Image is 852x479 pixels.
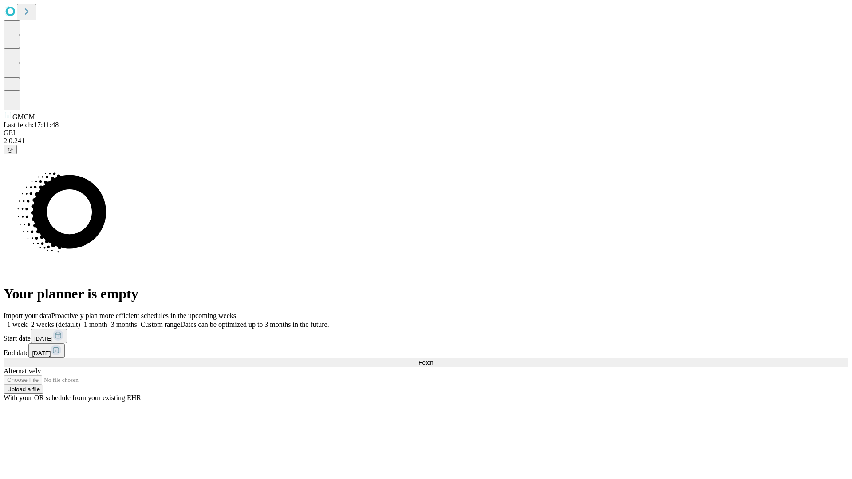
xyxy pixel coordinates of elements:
[4,343,848,358] div: End date
[7,321,28,328] span: 1 week
[31,321,80,328] span: 2 weeks (default)
[4,394,141,401] span: With your OR schedule from your existing EHR
[4,358,848,367] button: Fetch
[4,385,43,394] button: Upload a file
[418,359,433,366] span: Fetch
[4,129,848,137] div: GEI
[31,329,67,343] button: [DATE]
[51,312,238,319] span: Proactively plan more efficient schedules in the upcoming weeks.
[28,343,65,358] button: [DATE]
[4,121,59,129] span: Last fetch: 17:11:48
[12,113,35,121] span: GMCM
[111,321,137,328] span: 3 months
[32,350,51,357] span: [DATE]
[4,286,848,302] h1: Your planner is empty
[141,321,180,328] span: Custom range
[4,367,41,375] span: Alternatively
[4,312,51,319] span: Import your data
[7,146,13,153] span: @
[84,321,107,328] span: 1 month
[4,145,17,154] button: @
[4,137,848,145] div: 2.0.241
[180,321,329,328] span: Dates can be optimized up to 3 months in the future.
[4,329,848,343] div: Start date
[34,335,53,342] span: [DATE]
